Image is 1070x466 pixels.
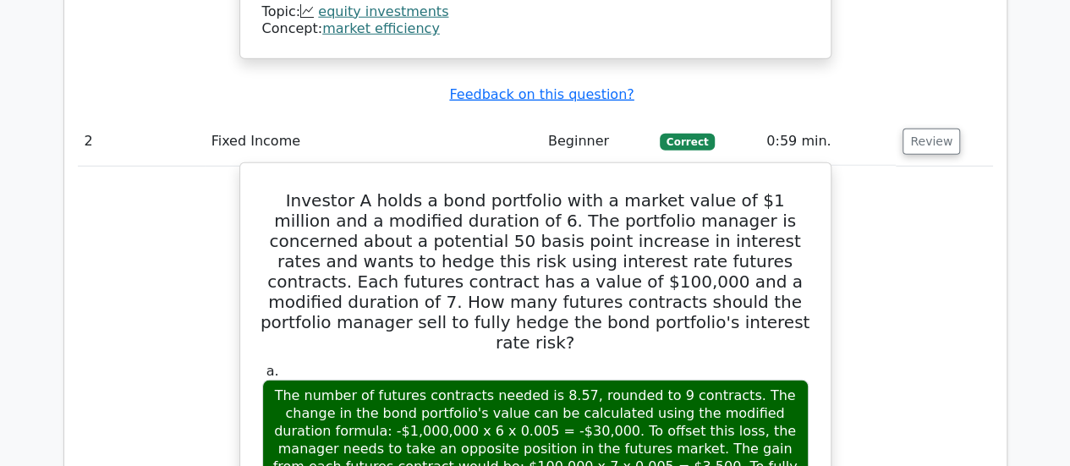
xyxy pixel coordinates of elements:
[449,86,634,102] a: Feedback on this question?
[262,20,809,38] div: Concept:
[322,20,440,36] a: market efficiency
[262,3,809,21] div: Topic:
[261,190,810,353] h5: Investor A holds a bond portfolio with a market value of $1 million and a modified duration of 6....
[318,3,448,19] a: equity investments
[660,134,715,151] span: Correct
[903,129,960,155] button: Review
[205,118,541,166] td: Fixed Income
[541,118,653,166] td: Beginner
[760,118,896,166] td: 0:59 min.
[266,363,279,379] span: a.
[78,118,205,166] td: 2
